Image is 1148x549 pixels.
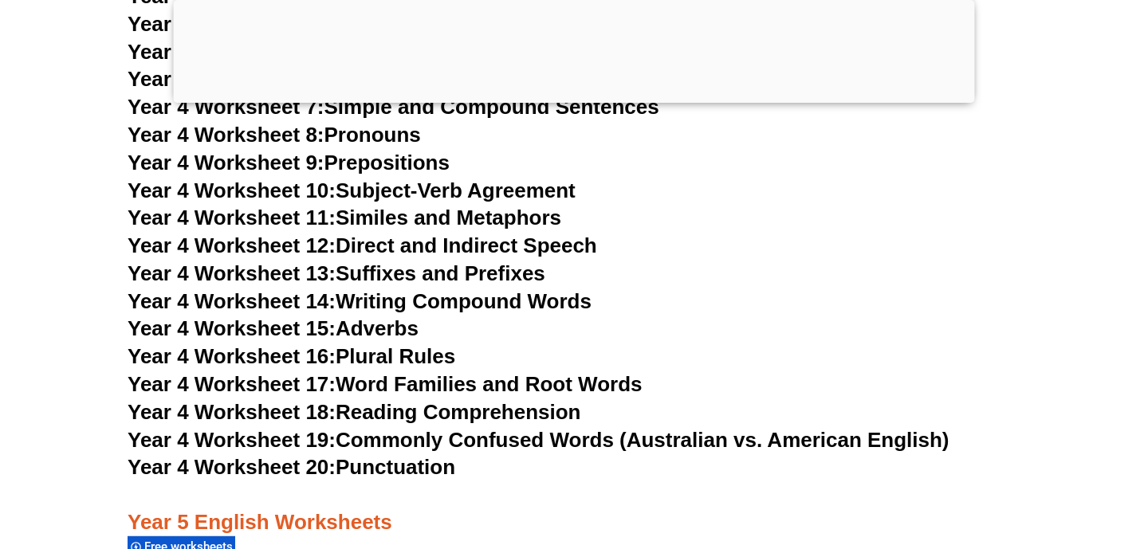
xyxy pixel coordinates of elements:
a: Year 4 Worksheet 12:Direct and Indirect Speech [128,233,597,257]
span: Year 4 Worksheet 17: [128,372,336,396]
a: Year 4 Worksheet 18:Reading Comprehension [128,400,580,424]
a: Year 4 Worksheet 15:Adverbs [128,316,419,340]
span: Year 4 Worksheet 15: [128,316,336,340]
span: Year 4 Worksheet 11: [128,206,336,229]
span: Year 4 Worksheet 18: [128,400,336,424]
a: Year 4 Worksheet 19:Commonly Confused Words (Australian vs. American English) [128,428,949,452]
span: Year 4 Worksheet 10: [128,178,336,202]
iframe: Chat Widget [875,369,1148,549]
span: Year 4 Worksheet 16: [128,344,336,368]
a: Year 4 Worksheet 13:Suffixes and Prefixes [128,261,545,285]
a: Year 4 Worksheet 16:Plural Rules [128,344,455,368]
span: Year 4 Worksheet 13: [128,261,336,285]
a: Year 4 Worksheet 17:Word Families and Root Words [128,372,642,396]
a: Year 4 Worksheet 10:Subject-Verb Agreement [128,178,576,202]
a: Year 4 Worksheet 5:Homophones [128,40,457,64]
span: Year 4 Worksheet 19: [128,428,336,452]
span: Year 4 Worksheet 5: [128,40,324,64]
a: Year 4 Worksheet 20:Punctuation [128,455,455,479]
span: Year 4 Worksheet 4: [128,12,324,36]
a: Year 4 Worksheet 11:Similes and Metaphors [128,206,561,229]
span: Year 4 Worksheet 6: [128,67,324,91]
a: Year 4 Worksheet 4:Synonyms and Antonyms [128,12,578,36]
a: Year 4 Worksheet 9:Prepositions [128,151,450,175]
span: Year 4 Worksheet 8: [128,123,324,147]
span: Year 4 Worksheet 7: [128,95,324,119]
span: Year 4 Worksheet 12: [128,233,336,257]
a: Year 4 Worksheet 7:Simple and Compound Sentences [128,95,659,119]
span: Year 4 Worksheet 20: [128,455,336,479]
a: Year 4 Worksheet 8:Pronouns [128,123,421,147]
span: Year 4 Worksheet 9: [128,151,324,175]
a: Year 4 Worksheet 14:Writing Compound Words [128,289,592,313]
h3: Year 5 English Worksheets [128,482,1020,536]
span: Year 4 Worksheet 14: [128,289,336,313]
a: Year 4 Worksheet 6:Conjunctions [128,67,457,91]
